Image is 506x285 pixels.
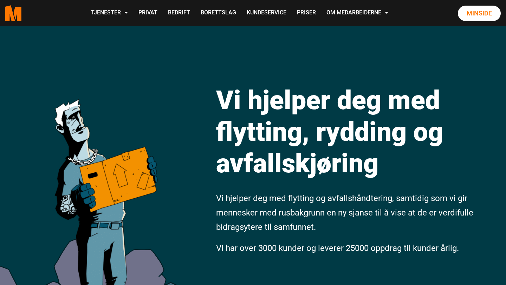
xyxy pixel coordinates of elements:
[458,6,501,21] a: Minside
[195,1,241,26] a: Borettslag
[216,243,459,253] span: Vi har over 3000 kunder og leverer 25000 oppdrag til kunder årlig.
[241,1,292,26] a: Kundeservice
[86,1,133,26] a: Tjenester
[292,1,321,26] a: Priser
[163,1,195,26] a: Bedrift
[321,1,394,26] a: Om Medarbeiderne
[216,193,473,232] span: Vi hjelper deg med flytting og avfallshåndtering, samtidig som vi gir mennesker med rusbakgrunn e...
[216,84,501,179] h1: Vi hjelper deg med flytting, rydding og avfallskjøring
[133,1,163,26] a: Privat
